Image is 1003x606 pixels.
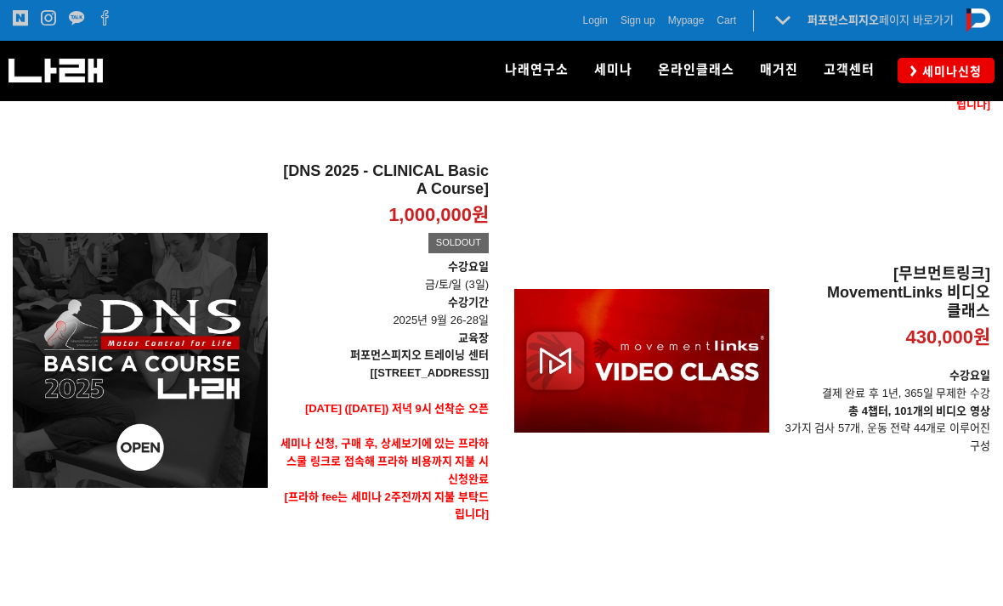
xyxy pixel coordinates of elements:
a: 세미나 [581,41,645,100]
a: [무브먼트링크] MovementLinks 비디오 클래스 430,000원 수강요일결제 완료 후 1년, 365일 무제한 수강총 4챕터, 101개의 비디오 영상3가지 검사 57개,... [782,265,990,456]
span: 세미나신청 [917,63,982,80]
span: 세미나 [594,62,632,77]
a: Login [583,12,608,29]
strong: 퍼포먼스피지오 [807,14,879,26]
a: 고객센터 [811,41,887,100]
strong: 총 4챕터, 101개의 비디오 영상 [848,405,990,417]
a: [DNS 2025 - CLINICAL Basic A Course] 1,000,000원 SOLDOUT 수강요일금/토/일 (3일)수강기간 2025년 9월 26-28일교육장퍼포먼스... [280,162,489,559]
span: [DATE] ([DATE]) 저녁 9시 선착순 오픈 [305,402,489,415]
a: 세미나신청 [898,58,994,82]
p: 금/토/일 (3일) [280,258,489,294]
p: 1,000,000원 [388,203,489,228]
p: 430,000원 [905,326,990,350]
a: Sign up [620,12,655,29]
span: [프라하 fee는 세미나 2주전까지 지불 부탁드립니다] [285,490,489,521]
strong: 수강요일 [448,260,489,273]
h2: [무브먼트링크] MovementLinks 비디오 클래스 [782,265,990,320]
a: 나래연구소 [492,41,581,100]
span: 나래연구소 [505,62,569,77]
h2: [DNS 2025 - CLINICAL Basic A Course] [280,162,489,199]
a: 온라인클래스 [645,41,747,100]
a: Mypage [668,12,705,29]
a: 매거진 [747,41,811,100]
p: 2025년 9월 26-28일 [280,294,489,330]
span: 온라인클래스 [658,62,734,77]
span: 고객센터 [824,62,875,77]
p: 3가지 검사 57개, 운동 전략 44개로 이루어진 구성 [782,403,990,456]
strong: 교육장 [458,331,489,344]
div: SOLDOUT [428,233,489,253]
a: Cart [717,12,736,29]
span: 매거진 [760,62,798,77]
a: 퍼포먼스피지오페이지 바로가기 [807,14,954,26]
strong: [[STREET_ADDRESS]] [371,366,489,379]
strong: 세미나 신청, 구매 후, 상세보기에 있는 프라하스쿨 링크로 접속해 프라하 비용까지 지불 시 신청완료 [280,437,489,485]
strong: 퍼포먼스피지오 트레이닝 센터 [350,348,489,361]
p: 결제 완료 후 1년, 365일 무제한 수강 [782,367,990,403]
strong: 수강요일 [949,369,990,382]
strong: 수강기간 [448,296,489,309]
